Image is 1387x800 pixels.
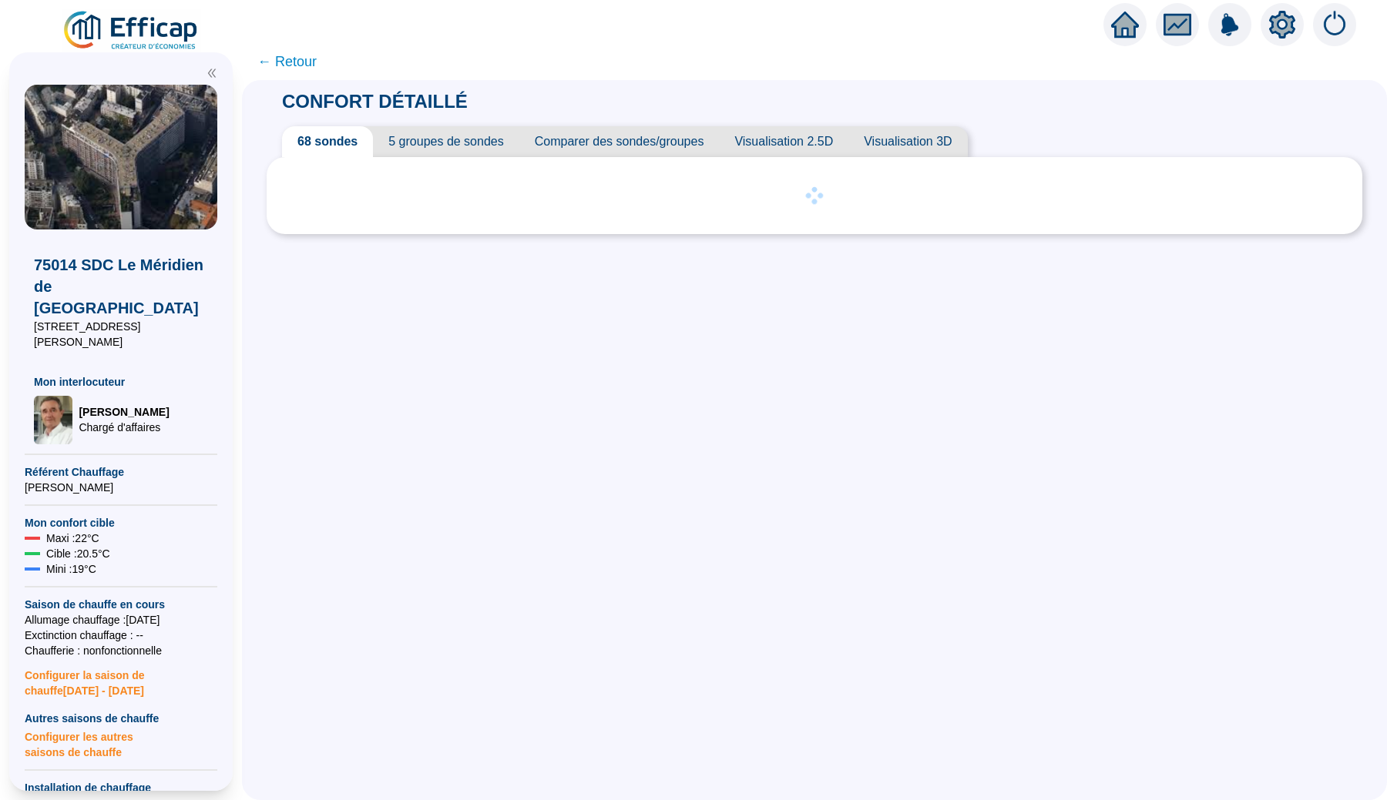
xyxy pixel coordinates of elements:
span: Mon confort cible [25,515,217,531]
span: Chargé d'affaires [79,420,169,435]
img: efficap energie logo [62,9,201,52]
span: Chaufferie : non fonctionnelle [25,643,217,658]
span: Allumage chauffage : [DATE] [25,612,217,628]
span: Mon interlocuteur [34,374,208,390]
span: Comparer des sondes/groupes [519,126,720,157]
span: Autres saisons de chauffe [25,711,217,726]
span: CONFORT DÉTAILLÉ [267,91,483,112]
span: Installation de chauffage [25,780,217,795]
span: [PERSON_NAME] [25,480,217,495]
span: 75014 SDC Le Méridien de [GEOGRAPHIC_DATA] [34,254,208,319]
span: [STREET_ADDRESS][PERSON_NAME] [34,319,208,350]
span: Cible : 20.5 °C [46,546,110,561]
span: Exctinction chauffage : -- [25,628,217,643]
span: Configurer les autres saisons de chauffe [25,726,217,760]
span: ← Retour [257,51,317,72]
span: home [1111,11,1139,38]
span: fund [1164,11,1191,38]
span: [PERSON_NAME] [79,404,169,420]
span: 5 groupes de sondes [373,126,519,157]
span: 68 sondes [282,126,373,157]
span: Mini : 19 °C [46,561,96,577]
span: Configurer la saison de chauffe [DATE] - [DATE] [25,658,217,698]
span: Maxi : 22 °C [46,531,99,546]
span: Visualisation 2.5D [719,126,848,157]
img: alerts [1208,3,1251,46]
img: alerts [1313,3,1356,46]
span: Visualisation 3D [848,126,967,157]
span: setting [1268,11,1296,38]
span: Saison de chauffe en cours [25,597,217,612]
img: Chargé d'affaires [34,396,72,445]
span: double-left [207,68,217,79]
span: Référent Chauffage [25,464,217,480]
